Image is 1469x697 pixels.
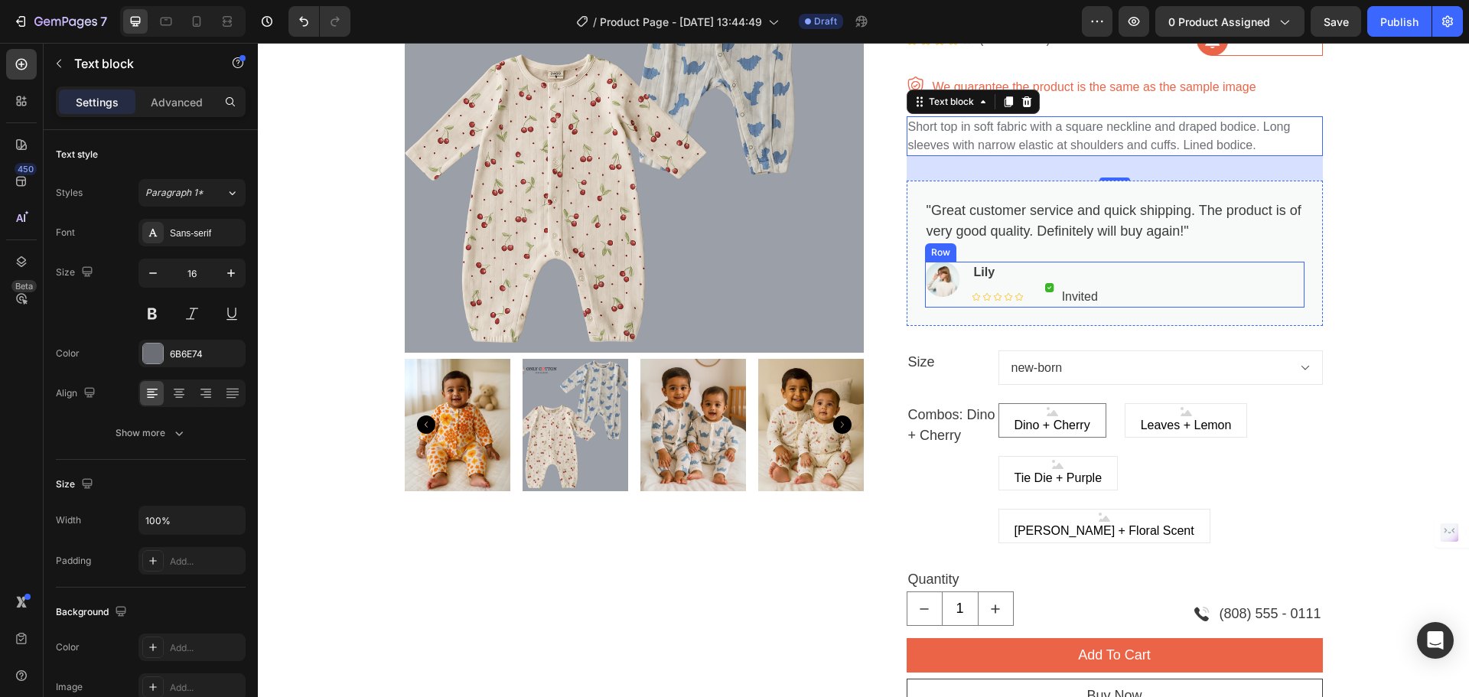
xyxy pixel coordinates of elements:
button: Publish [1367,6,1432,37]
div: Add... [170,555,242,568]
button: 0 product assigned [1155,6,1305,37]
img: Alt Image [667,219,702,253]
input: quantity [684,549,721,582]
iframe: To enrich screen reader interactions, please activate Accessibility in Grammarly extension settings [258,43,1469,697]
p: (808) 555 - 0111 [961,561,1063,581]
div: Styles [56,186,83,200]
legend: Combos: Dino + Cherry [649,360,741,405]
img: Alt Image [935,562,953,580]
div: Sans-serif [170,226,242,240]
button: 7 [6,6,114,37]
button: Show more [56,419,246,447]
div: Row [670,203,695,217]
span: 0 product assigned [1168,14,1270,30]
div: Padding [56,554,91,568]
p: "Great customer service and quick shipping. The product is of very good quality. Definitely will ... [669,158,1045,199]
div: Undo/Redo [288,6,350,37]
button: Save [1311,6,1361,37]
img: Alt Image [649,34,667,52]
p: Invited [804,245,840,263]
p: Text block [74,54,204,73]
div: Color [56,640,80,654]
p: Settings [76,94,119,110]
div: Image [56,680,83,694]
div: Width [56,513,81,527]
div: Align [56,383,99,404]
div: Open Intercom Messenger [1417,622,1454,659]
p: Short top in soft fabric with a square neckline and draped bodice. Long sleeves with narrow elast... [650,75,1063,112]
button: Buy Now [649,636,1065,670]
div: Color [56,347,80,360]
span: / [593,14,597,30]
div: Text style [56,148,98,161]
div: 6B6E74 [170,347,242,361]
div: Buy Now [829,643,884,663]
button: Add To Cart [649,595,1065,630]
span: Draft [814,15,837,28]
div: Publish [1380,14,1419,30]
div: Add... [170,681,242,695]
p: Advanced [151,94,203,110]
p: We guarantee the product is the same as the sample image [675,35,998,54]
span: Product Page - [DATE] 13:44:49 [600,14,762,30]
span: Paragraph 1* [145,186,204,200]
div: Background [56,602,130,623]
div: Quantity [649,525,845,549]
div: Add... [170,641,242,655]
img: Alt Image [787,240,796,249]
legend: Size [649,308,741,331]
button: decrement [650,549,684,582]
div: Text block [668,52,719,66]
button: Carousel Next Arrow [575,373,594,391]
div: Beta [11,280,37,292]
button: Paragraph 1* [138,179,246,207]
p: 7 [100,12,107,31]
span: [PERSON_NAME] + Floral Scent [754,479,940,497]
div: Add To Cart [820,602,893,623]
input: Auto [139,506,245,534]
span: Tie Die + Purple [754,426,848,445]
span: Dino + Cherry [754,373,835,392]
div: Show more [116,425,187,441]
div: 450 [15,163,37,175]
span: Save [1324,15,1349,28]
div: Size [56,474,96,495]
button: increment [721,549,755,582]
span: Leaves + Lemon [880,373,977,392]
div: Size [56,262,96,283]
div: Font [56,226,75,239]
p: Lily [716,220,840,239]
